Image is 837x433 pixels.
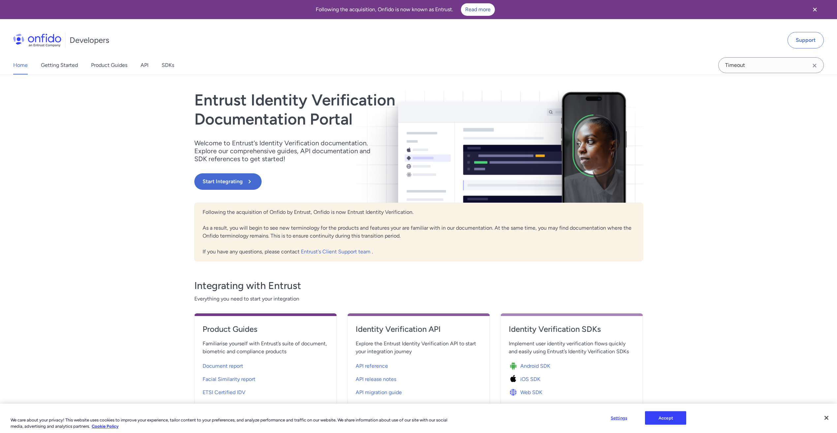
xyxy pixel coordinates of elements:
[803,1,827,18] button: Close banner
[194,173,262,190] button: Start Integrating
[811,6,819,14] svg: Close banner
[162,56,174,74] a: SDKs
[509,358,635,371] a: Icon Android SDKAndroid SDK
[203,340,329,356] span: Familiarise yourself with Entrust’s suite of document, biometric and compliance products
[509,361,520,371] img: Icon Android SDK
[92,424,118,429] a: More information about our cookie policy., opens in a new tab
[509,324,635,340] a: Identity Verification SDKs
[203,358,329,371] a: Document report
[194,173,508,190] a: Start Integrating
[356,385,482,398] a: API migration guide
[194,139,379,163] p: Welcome to Entrust’s Identity Verification documentation. Explore our comprehensive guides, API d...
[509,375,520,384] img: Icon iOS SDK
[520,389,542,396] span: Web SDK
[301,248,372,255] a: Entrust's Client Support team
[356,324,482,340] a: Identity Verification API
[356,375,396,383] span: API release notes
[819,411,834,425] button: Close
[356,371,482,385] a: API release notes
[520,362,550,370] span: Android SDK
[70,35,109,45] h1: Developers
[356,340,482,356] span: Explore the Entrust Identity Verification API to start your integration journey
[203,385,329,398] a: ETSI Certified IDV
[194,295,643,303] span: Everything you need to start your integration
[203,371,329,385] a: Facial Similarity report
[461,3,495,16] a: Read more
[509,388,520,397] img: Icon Web SDK
[203,389,245,396] span: ETSI Certified IDV
[141,56,148,74] a: API
[13,34,61,47] img: Onfido Logo
[788,32,824,48] a: Support
[509,385,635,398] a: Icon Web SDKWeb SDK
[194,203,643,261] div: Following the acquisition of Onfido by Entrust, Onfido is now Entrust Identity Verification. As a...
[356,362,388,370] span: API reference
[718,57,824,73] input: Onfido search input field
[598,411,639,424] button: Settings
[91,56,127,74] a: Product Guides
[194,91,508,129] h1: Entrust Identity Verification Documentation Portal
[203,324,329,334] h4: Product Guides
[356,358,482,371] a: API reference
[356,389,402,396] span: API migration guide
[11,410,460,430] div: We care about your privacy! This website uses cookies to improve your experience, tailor content ...
[509,340,635,356] span: Implement user identity verification flows quickly and easily using Entrust’s Identity Verificati...
[509,371,635,385] a: Icon iOS SDKiOS SDK
[203,375,255,383] span: Facial Similarity report
[41,56,78,74] a: Getting Started
[520,375,540,383] span: iOS SDK
[13,56,28,74] a: Home
[811,62,819,70] svg: Clear search field button
[203,324,329,340] a: Product Guides
[509,324,635,334] h4: Identity Verification SDKs
[194,279,643,292] h3: Integrating with Entrust
[8,3,803,16] div: Following the acquisition, Onfido is now known as Entrust.
[645,411,686,425] button: Accept
[356,324,482,334] h4: Identity Verification API
[203,362,243,370] span: Document report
